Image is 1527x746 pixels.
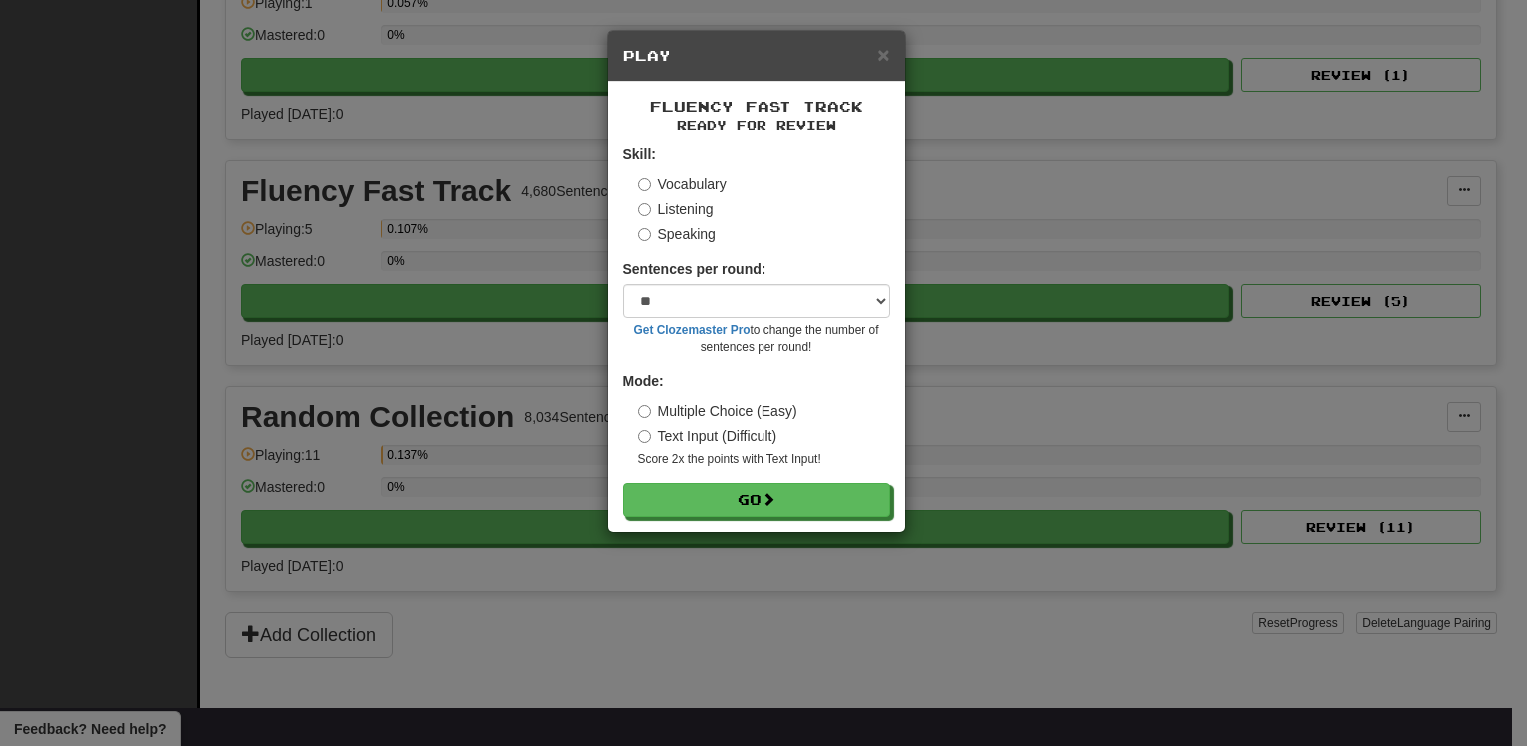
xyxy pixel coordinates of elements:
[623,373,664,389] strong: Mode:
[623,322,890,356] small: to change the number of sentences per round!
[638,178,651,191] input: Vocabulary
[877,43,889,66] span: ×
[638,174,727,194] label: Vocabulary
[638,199,714,219] label: Listening
[638,224,716,244] label: Speaking
[877,44,889,65] button: Close
[650,98,863,115] span: Fluency Fast Track
[638,401,797,421] label: Multiple Choice (Easy)
[623,259,766,279] label: Sentences per round:
[638,430,651,443] input: Text Input (Difficult)
[638,228,651,241] input: Speaking
[623,146,656,162] strong: Skill:
[638,426,777,446] label: Text Input (Difficult)
[623,117,890,134] small: Ready for Review
[638,405,651,418] input: Multiple Choice (Easy)
[638,451,890,468] small: Score 2x the points with Text Input !
[623,46,890,66] h5: Play
[638,203,651,216] input: Listening
[623,483,890,517] button: Go
[634,323,751,337] a: Get Clozemaster Pro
